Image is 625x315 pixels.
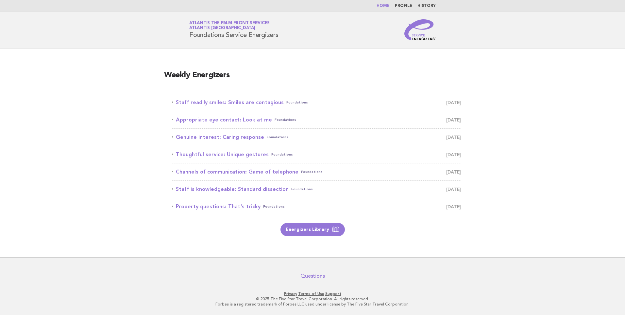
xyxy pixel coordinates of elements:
[325,291,341,296] a: Support
[377,4,390,8] a: Home
[284,291,297,296] a: Privacy
[300,273,325,279] a: Questions
[189,21,270,30] a: Atlantis The Palm Front ServicesAtlantis [GEOGRAPHIC_DATA]
[446,150,461,159] span: [DATE]
[263,202,285,211] span: Foundations
[446,98,461,107] span: [DATE]
[164,70,461,86] h2: Weekly Energizers
[189,21,279,38] h1: Foundations Service Energizers
[298,291,324,296] a: Terms of Use
[112,302,513,307] p: Forbes is a registered trademark of Forbes LLC used under license by The Five Star Travel Corpora...
[172,115,461,124] a: Appropriate eye contact: Look at meFoundations [DATE]
[172,98,461,107] a: Staff readily smiles: Smiles are contagiousFoundations [DATE]
[301,167,323,176] span: Foundations
[446,115,461,124] span: [DATE]
[172,150,461,159] a: Thoughtful service: Unique gesturesFoundations [DATE]
[172,202,461,211] a: Property questions: That's trickyFoundations [DATE]
[404,19,436,40] img: Service Energizers
[395,4,412,8] a: Profile
[172,185,461,194] a: Staff is knowledgeable: Standard dissectionFoundations [DATE]
[271,150,293,159] span: Foundations
[446,185,461,194] span: [DATE]
[446,202,461,211] span: [DATE]
[112,296,513,302] p: © 2025 The Five Star Travel Corporation. All rights reserved.
[286,98,308,107] span: Foundations
[172,167,461,176] a: Channels of communication: Game of telephoneFoundations [DATE]
[446,167,461,176] span: [DATE]
[267,133,288,142] span: Foundations
[275,115,296,124] span: Foundations
[417,4,436,8] a: History
[446,133,461,142] span: [DATE]
[112,291,513,296] p: · ·
[291,185,313,194] span: Foundations
[280,223,345,236] a: Energizers Library
[172,133,461,142] a: Genuine interest: Caring responseFoundations [DATE]
[189,26,255,30] span: Atlantis [GEOGRAPHIC_DATA]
